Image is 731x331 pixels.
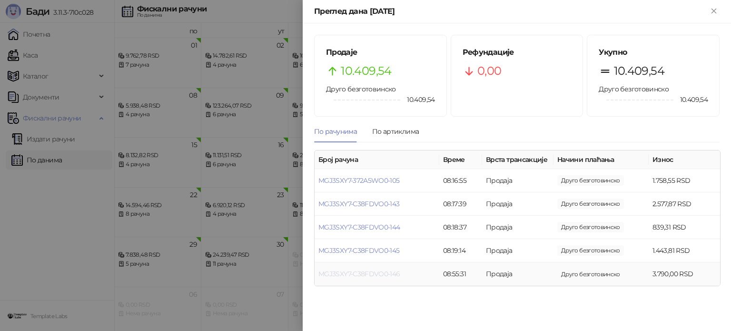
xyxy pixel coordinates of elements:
[599,47,708,58] h5: Укупно
[318,176,400,185] a: MGJ3SXY7-372A5WO0-105
[314,6,708,17] div: Преглед дана [DATE]
[439,150,482,169] th: Време
[482,262,553,286] td: Продаја
[463,47,572,58] h5: Рефундације
[649,150,720,169] th: Износ
[318,223,400,231] a: MGJ3SXY7-C38FDVO0-144
[649,192,720,216] td: 2.577,87 RSD
[482,150,553,169] th: Врста трансакције
[673,94,708,105] span: 10.409,54
[439,262,482,286] td: 08:55:31
[318,200,400,208] a: MGJ3SXY7-C38FDVO0-143
[649,169,720,192] td: 1.758,55 RSD
[315,150,439,169] th: Број рачуна
[649,262,720,286] td: 3.790,00 RSD
[649,216,720,239] td: 839,31 RSD
[599,85,669,93] span: Друго безготовинско
[341,62,391,80] span: 10.409,54
[482,169,553,192] td: Продаја
[614,62,664,80] span: 10.409,54
[553,150,649,169] th: Начини плаћања
[482,216,553,239] td: Продаја
[439,169,482,192] td: 08:16:55
[400,94,435,105] span: 10.409,54
[439,216,482,239] td: 08:18:37
[372,126,419,137] div: По артиклима
[649,239,720,262] td: 1.443,81 RSD
[318,270,400,278] a: MGJ3SXY7-C38FDVO0-146
[708,6,720,17] button: Close
[482,239,553,262] td: Продаја
[557,199,624,209] span: 2.577,87
[314,126,357,137] div: По рачунима
[557,245,624,256] span: 1.443,81
[477,62,501,80] span: 0,00
[326,47,435,58] h5: Продаје
[439,192,482,216] td: 08:17:39
[326,85,396,93] span: Друго безготовинско
[439,239,482,262] td: 08:19:14
[318,246,400,255] a: MGJ3SXY7-C38FDVO0-145
[482,192,553,216] td: Продаја
[557,269,624,280] span: 3.790,00
[557,222,624,232] span: 839,31
[557,175,624,186] span: 1.758,55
